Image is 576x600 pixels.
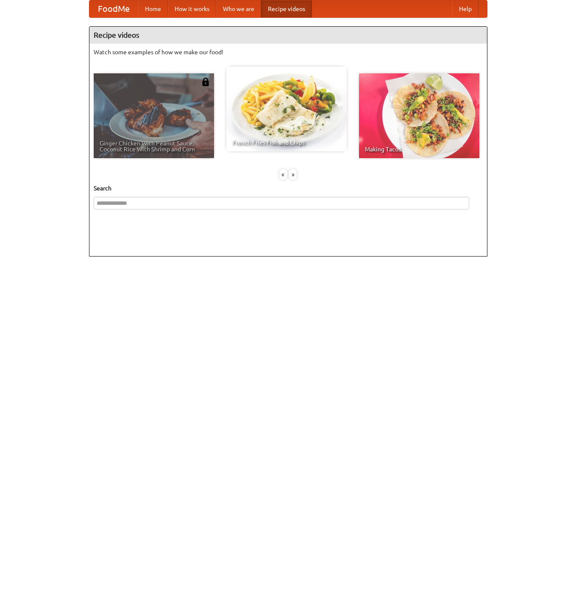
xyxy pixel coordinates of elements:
[168,0,216,17] a: How it works
[279,169,287,180] div: «
[89,0,138,17] a: FoodMe
[94,184,483,193] h5: Search
[365,146,473,152] span: Making Tacos
[261,0,312,17] a: Recipe videos
[89,27,487,44] h4: Recipe videos
[138,0,168,17] a: Home
[94,48,483,56] p: Watch some examples of how we make our food!
[289,169,297,180] div: »
[201,78,210,86] img: 483408.png
[452,0,479,17] a: Help
[216,0,261,17] a: Who we are
[359,73,479,158] a: Making Tacos
[226,67,347,151] a: French Fries Fish and Chips
[232,140,341,145] span: French Fries Fish and Chips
